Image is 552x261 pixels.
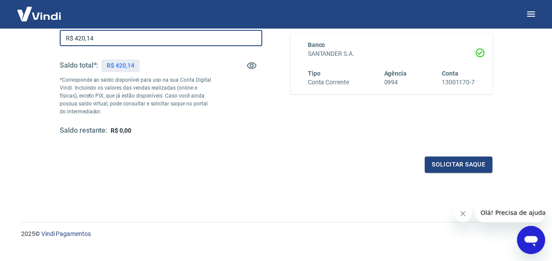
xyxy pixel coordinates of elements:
p: *Corresponde ao saldo disponível para uso na sua Conta Digital Vindi. Incluindo os valores das ve... [60,76,211,116]
img: Vindi [11,0,68,27]
span: Banco [308,41,325,48]
h5: Saldo total*: [60,61,98,70]
span: Conta [441,70,458,77]
h6: Conta Corrente [308,78,349,87]
h6: SANTANDER S.A. [308,49,475,58]
h6: 0994 [384,78,407,87]
span: R$ 0,00 [111,127,131,134]
span: Agência [384,70,407,77]
p: R$ 420,14 [107,61,134,70]
p: 2025 © [21,229,531,239]
button: Solicitar saque [425,156,492,173]
span: Tipo [308,70,321,77]
iframe: Fechar mensagem [454,205,472,222]
span: Olá! Precisa de ajuda? [5,6,74,13]
iframe: Mensagem da empresa [475,203,545,222]
iframe: Botão para abrir a janela de mensagens [517,226,545,254]
h6: 13001170-7 [441,78,475,87]
h5: Saldo restante: [60,126,107,135]
a: Vindi Pagamentos [41,230,91,237]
